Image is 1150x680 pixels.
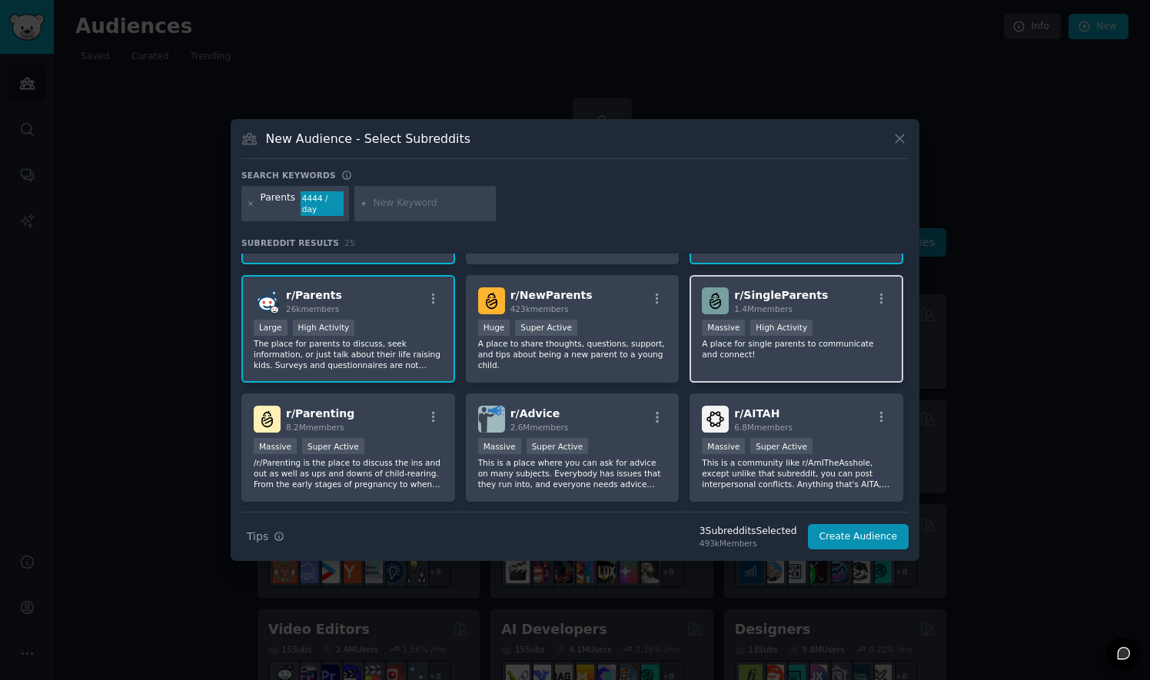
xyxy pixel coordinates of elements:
[254,457,443,489] p: /r/Parenting is the place to discuss the ins and out as well as ups and downs of child-rearing. F...
[510,289,593,301] span: r/ NewParents
[734,423,793,432] span: 6.8M members
[515,320,577,336] div: Super Active
[241,237,339,248] span: Subreddit Results
[286,423,344,432] span: 8.2M members
[702,287,729,314] img: SingleParents
[301,191,344,216] div: 4444 / day
[702,320,745,336] div: Massive
[510,304,569,313] span: 423k members
[286,289,342,301] span: r/ Parents
[478,320,510,336] div: Huge
[478,457,667,489] p: This is a place where you can ask for advice on many subjects. Everybody has issues that they run...
[293,320,355,336] div: High Activity
[702,338,891,360] p: A place for single parents to communicate and connect!
[254,338,443,370] p: The place for parents to discuss, seek information, or just talk about their life raising kids. S...
[254,320,287,336] div: Large
[254,287,281,314] img: Parents
[286,304,339,313] span: 26k members
[700,538,797,549] div: 493k Members
[254,438,297,454] div: Massive
[247,529,268,545] span: Tips
[478,438,521,454] div: Massive
[286,407,354,420] span: r/ Parenting
[344,238,355,247] span: 25
[241,523,290,550] button: Tips
[374,197,490,211] input: New Keyword
[750,320,813,336] div: High Activity
[302,438,364,454] div: Super Active
[750,438,813,454] div: Super Active
[510,407,560,420] span: r/ Advice
[510,423,569,432] span: 2.6M members
[527,438,589,454] div: Super Active
[478,338,667,370] p: A place to share thoughts, questions, support, and tips about being a new parent to a young child.
[266,131,470,147] h3: New Audience - Select Subreddits
[734,407,779,420] span: r/ AITAH
[254,406,281,433] img: Parenting
[702,457,891,489] p: This is a community like r/AmITheAsshole, except unlike that subreddit, you can post interpersona...
[261,191,296,216] div: Parents
[734,304,793,313] span: 1.4M members
[700,525,797,539] div: 3 Subreddit s Selected
[478,406,505,433] img: Advice
[734,289,828,301] span: r/ SingleParents
[241,170,336,181] h3: Search keywords
[702,406,729,433] img: AITAH
[702,438,745,454] div: Massive
[478,287,505,314] img: NewParents
[808,524,909,550] button: Create Audience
